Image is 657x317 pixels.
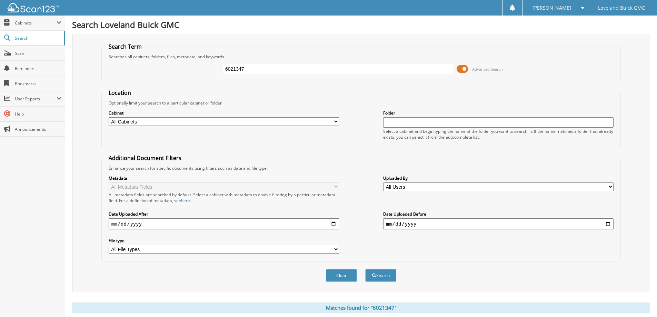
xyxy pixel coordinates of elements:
[326,269,357,282] button: Clear
[7,3,59,12] img: scan123-logo-white.svg
[383,211,614,217] label: Date Uploaded Before
[15,126,61,132] span: Announcements
[15,20,57,26] span: Cabinets
[105,89,135,97] legend: Location
[623,284,657,317] iframe: Chat Widget
[472,67,503,72] span: Advanced Search
[383,218,614,229] input: end
[72,303,650,313] div: Matches found for "6021347"
[15,96,57,102] span: User Reports
[15,81,61,87] span: Bookmarks
[105,54,617,60] div: Searches all cabinets, folders, files, metadata, and keywords
[365,269,396,282] button: Search
[109,192,339,204] div: All metadata fields are searched by default. Select a cabinet with metadata to enable filtering b...
[72,19,650,30] h1: Search Loveland Buick GMC
[15,50,61,56] span: Scan
[105,165,617,171] div: Enhance your search for specific documents using filters such as date and file type.
[109,218,339,229] input: start
[383,128,614,140] div: Select a cabinet and begin typing the name of the folder you want to search in. If the name match...
[383,110,614,116] label: Folder
[15,35,60,41] span: Search
[109,238,339,244] label: File type
[181,198,190,204] a: here
[105,43,145,50] legend: Search Term
[109,211,339,217] label: Date Uploaded After
[15,66,61,71] span: Reminders
[109,110,339,116] label: Cabinet
[598,6,645,10] span: Loveland Buick GMC
[109,175,339,181] label: Metadata
[383,175,614,181] label: Uploaded By
[532,6,571,10] span: [PERSON_NAME]
[15,111,61,117] span: Help
[105,100,617,106] div: Optionally limit your search to a particular cabinet or folder
[105,154,185,162] legend: Additional Document Filters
